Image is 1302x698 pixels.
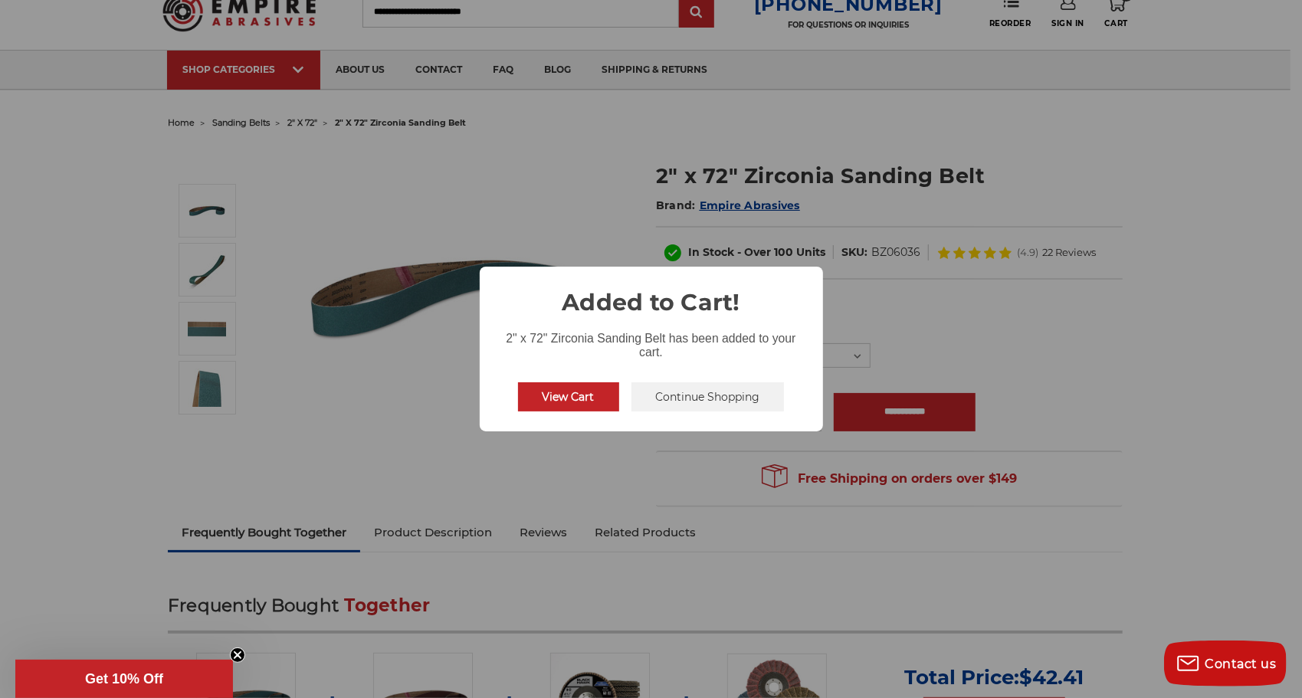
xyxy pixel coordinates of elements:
span: Get 10% Off [85,671,163,687]
button: Close teaser [230,647,245,663]
button: View Cart [518,382,619,411]
span: Contact us [1205,657,1277,671]
button: Continue Shopping [631,382,785,411]
button: Contact us [1164,641,1287,687]
h2: Added to Cart! [480,267,823,320]
div: 2" x 72" Zirconia Sanding Belt has been added to your cart. [480,320,823,362]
